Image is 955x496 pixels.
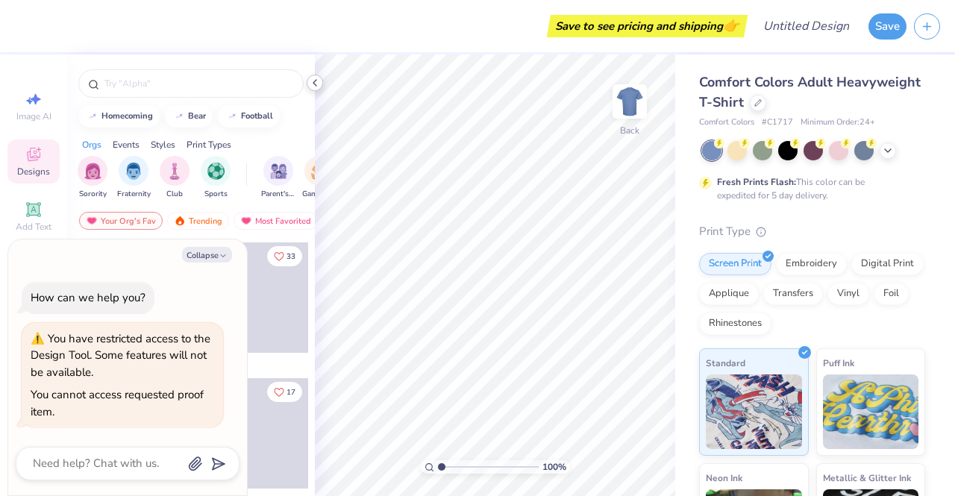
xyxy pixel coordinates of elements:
[706,355,745,371] span: Standard
[79,189,107,200] span: Sorority
[173,112,185,121] img: trend_line.gif
[82,138,101,151] div: Orgs
[125,163,142,180] img: Fraternity Image
[166,189,183,200] span: Club
[78,156,107,200] div: filter for Sorority
[218,105,280,128] button: football
[261,156,295,200] div: filter for Parent's Weekend
[16,221,51,233] span: Add Text
[776,253,847,275] div: Embroidery
[723,16,739,34] span: 👉
[103,76,294,91] input: Try "Alpha"
[706,374,802,449] img: Standard
[117,189,151,200] span: Fraternity
[261,156,295,200] button: filter button
[160,156,190,200] button: filter button
[84,163,101,180] img: Sorority Image
[78,156,107,200] button: filter button
[699,116,754,129] span: Comfort Colors
[706,470,742,486] span: Neon Ink
[286,253,295,260] span: 33
[286,389,295,396] span: 17
[234,212,318,230] div: Most Favorited
[699,283,759,305] div: Applique
[17,166,50,178] span: Designs
[241,112,273,120] div: football
[699,313,771,335] div: Rhinestones
[113,138,140,151] div: Events
[188,112,206,120] div: bear
[542,460,566,474] span: 100 %
[762,116,793,129] span: # C1717
[717,176,796,188] strong: Fresh Prints Flash:
[182,247,232,263] button: Collapse
[699,73,921,111] span: Comfort Colors Adult Heavyweight T-Shirt
[87,112,98,121] img: trend_line.gif
[620,124,639,137] div: Back
[151,138,175,151] div: Styles
[717,175,901,202] div: This color can be expedited for 5 day delivery.
[270,163,287,180] img: Parent's Weekend Image
[827,283,869,305] div: Vinyl
[615,87,645,116] img: Back
[302,156,336,200] div: filter for Game Day
[267,246,302,266] button: Like
[801,116,875,129] span: Minimum Order: 24 +
[240,216,252,226] img: most_fav.gif
[167,212,229,230] div: Trending
[267,382,302,402] button: Like
[763,283,823,305] div: Transfers
[165,105,213,128] button: bear
[166,163,183,180] img: Club Image
[31,387,204,419] div: You cannot access requested proof item.
[16,110,51,122] span: Image AI
[187,138,231,151] div: Print Types
[823,374,919,449] img: Puff Ink
[207,163,225,180] img: Sports Image
[174,216,186,226] img: trending.gif
[79,212,163,230] div: Your Org's Fav
[302,189,336,200] span: Game Day
[868,13,907,40] button: Save
[226,112,238,121] img: trend_line.gif
[31,290,145,305] div: How can we help you?
[311,163,328,180] img: Game Day Image
[823,355,854,371] span: Puff Ink
[699,253,771,275] div: Screen Print
[302,156,336,200] button: filter button
[160,156,190,200] div: filter for Club
[823,470,911,486] span: Metallic & Glitter Ink
[117,156,151,200] div: filter for Fraternity
[201,156,231,200] div: filter for Sports
[751,11,861,41] input: Untitled Design
[78,105,160,128] button: homecoming
[117,156,151,200] button: filter button
[874,283,909,305] div: Foil
[261,189,295,200] span: Parent's Weekend
[699,223,925,240] div: Print Type
[204,189,228,200] span: Sports
[851,253,924,275] div: Digital Print
[31,331,210,380] div: You have restricted access to the Design Tool. Some features will not be available.
[201,156,231,200] button: filter button
[551,15,744,37] div: Save to see pricing and shipping
[86,216,98,226] img: most_fav.gif
[101,112,153,120] div: homecoming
